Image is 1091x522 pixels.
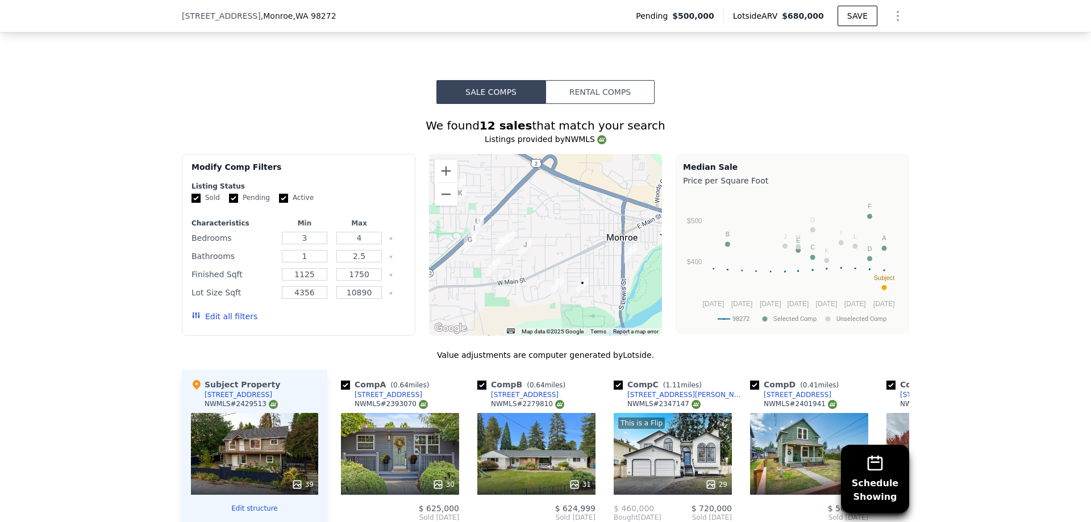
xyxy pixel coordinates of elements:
div: NWMLS # 2393070 [355,399,428,409]
label: Active [279,193,314,203]
span: Lotside ARV [733,10,782,22]
div: Modify Comp Filters [191,161,406,182]
span: [STREET_ADDRESS] [182,10,261,22]
img: NWMLS Logo [419,400,428,409]
div: Listing Status [191,182,406,191]
text: $500 [687,217,702,225]
div: Bathrooms [191,248,275,264]
div: Comp C [614,379,706,390]
text: H [796,233,801,240]
span: ( miles) [659,381,706,389]
text: [DATE] [844,300,866,308]
div: 16029 179th Ave SE [488,257,500,277]
span: ( miles) [522,381,570,389]
span: Pending [636,10,672,22]
text: K [825,247,829,254]
div: 322 S Ferry Ave [624,244,636,264]
label: Sold [191,193,220,203]
div: Comp D [750,379,843,390]
a: [STREET_ADDRESS] [341,390,422,399]
button: Clear [389,254,393,259]
div: 17759 Noble St SE [472,215,484,235]
div: Listings provided by NWMLS [182,133,909,145]
span: , Monroe [261,10,336,22]
span: , WA 98272 [293,11,336,20]
div: 18015 159th St SE [495,235,508,254]
div: Min [280,219,330,228]
div: Comp B [477,379,570,390]
span: 0.64 [530,381,545,389]
span: $680,000 [782,11,824,20]
span: $500,000 [672,10,714,22]
a: [STREET_ADDRESS] [477,390,559,399]
input: Sold [191,194,201,203]
button: SAVE [838,6,877,26]
div: NWMLS # 2429513 [205,399,278,409]
span: $ 625,000 [419,504,459,513]
button: ScheduleShowing [841,445,909,513]
span: $ 460,000 [614,504,654,513]
label: Pending [229,193,270,203]
span: 0.41 [803,381,818,389]
div: 17747 Noble St SE [470,216,483,235]
input: Pending [229,194,238,203]
div: [STREET_ADDRESS] [355,390,422,399]
div: 17700 Grand St SE [468,223,481,242]
text: E [796,237,800,244]
div: NWMLS # 2279810 [491,399,564,409]
input: Active [279,194,288,203]
text: Unselected Comp [836,315,886,323]
div: 834 Village Way [551,276,564,295]
text: [DATE] [760,300,781,308]
button: Clear [389,236,393,241]
div: We found that match your search [182,118,909,133]
div: 29 [705,479,727,490]
div: NWMLS # 2401941 [764,399,837,409]
div: 15304 176th Dr SE [454,187,467,207]
span: Sold [DATE] [750,513,868,522]
text: C [810,244,815,250]
a: Open this area in Google Maps (opens a new window) [432,321,469,336]
button: Edit structure [191,504,318,513]
div: Finished Sqft [191,266,275,282]
text: [DATE] [873,300,895,308]
text: L [853,233,857,240]
div: 535 Terrace St [576,277,589,297]
text: [DATE] [787,300,809,308]
span: Map data ©2025 Google [522,328,584,335]
div: 30 [432,479,455,490]
div: Lot Size Sqft [191,285,275,300]
span: 0.64 [393,381,409,389]
div: NWMLS # 2347147 [627,399,701,409]
a: Report a map error [613,328,659,335]
div: Price per Square Foot [683,173,902,189]
span: Sold [DATE] [477,513,596,522]
span: Sold [DATE] [661,513,732,522]
text: F [868,203,872,210]
div: Value adjustments are computer generated by Lotside . [182,349,909,361]
div: [STREET_ADDRESS] [491,390,559,399]
img: Google [432,321,469,336]
text: [DATE] [731,300,753,308]
a: [STREET_ADDRESS][PERSON_NAME] [614,390,746,399]
text: $400 [687,258,702,266]
text: Subject [874,274,895,281]
button: Clear [389,291,393,295]
text: B [726,231,730,237]
div: [STREET_ADDRESS] [900,390,968,399]
text: Selected Comp [773,315,817,323]
div: [STREET_ADDRESS] [205,390,272,399]
div: Comp A [341,379,434,390]
span: Bought [614,513,638,522]
img: NWMLS Logo [597,135,606,144]
button: Rental Comps [545,80,655,104]
span: ( miles) [796,381,843,389]
div: 1088 Johnson St SE [519,239,531,258]
img: NWMLS Logo [692,400,701,409]
div: [DATE] [614,513,661,522]
svg: A chart. [683,189,902,331]
button: Edit all filters [191,311,257,322]
div: This is a Flip [618,417,665,429]
button: Clear [389,273,393,277]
